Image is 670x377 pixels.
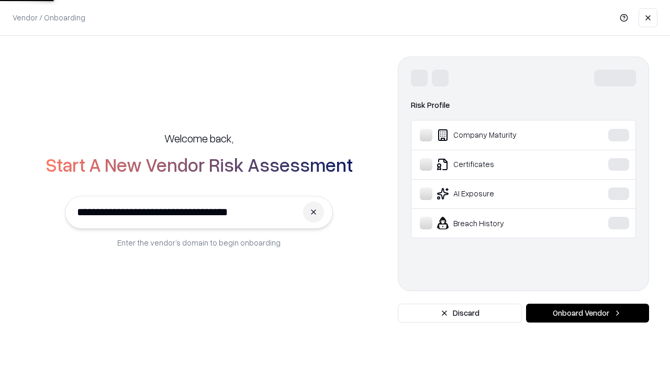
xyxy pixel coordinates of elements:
h2: Start A New Vendor Risk Assessment [46,154,353,175]
div: AI Exposure [420,187,576,200]
p: Vendor / Onboarding [13,12,85,23]
div: Company Maturity [420,129,576,141]
div: Risk Profile [411,99,636,112]
button: Discard [398,304,522,323]
h5: Welcome back, [164,131,233,146]
div: Certificates [420,158,576,171]
p: Enter the vendor’s domain to begin onboarding [117,237,281,248]
div: Breach History [420,217,576,229]
button: Onboard Vendor [526,304,649,323]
